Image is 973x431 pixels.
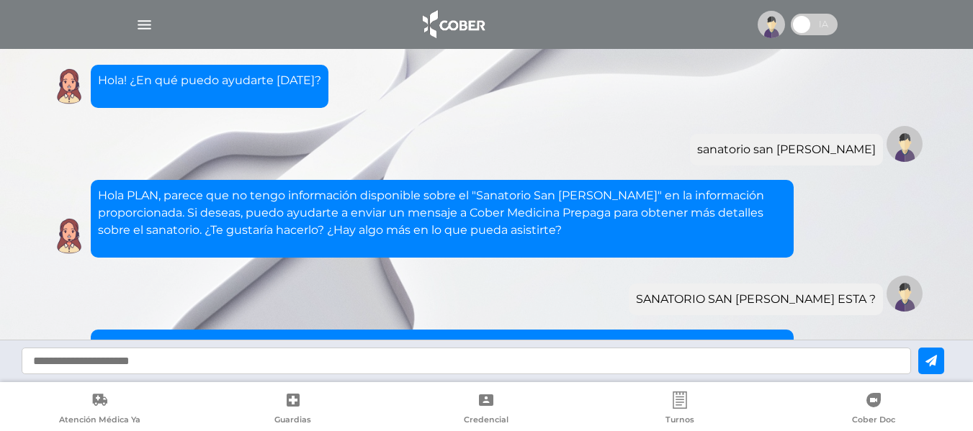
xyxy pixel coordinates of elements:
[3,391,197,428] a: Atención Médica Ya
[887,276,923,312] img: Tu imagen
[636,291,876,308] div: SANATORIO SAN [PERSON_NAME] ESTA ?
[174,338,406,352] strong: [GEOGRAPHIC_DATA][PERSON_NAME]
[59,414,140,427] span: Atención Médica Ya
[98,72,321,89] p: Hola! ¿En qué puedo ayudarte [DATE]?
[887,126,923,162] img: Tu imagen
[464,414,508,427] span: Credencial
[852,414,895,427] span: Cober Doc
[697,141,876,158] div: sanatorio san [PERSON_NAME]
[390,391,583,428] a: Credencial
[665,414,694,427] span: Turnos
[51,68,87,104] img: Cober IA
[776,391,970,428] a: Cober Doc
[274,414,311,427] span: Guardias
[197,391,390,428] a: Guardias
[135,16,153,34] img: Cober_menu-lines-white.svg
[98,187,786,239] p: Hola PLAN, parece que no tengo información disponible sobre el "Sanatorio San [PERSON_NAME]" en l...
[98,337,786,406] p: Hola PLAN, el está ubicado en [STREET_ADDRESS][PERSON_NAME]. Puedes contactarlos al teléfono [PHO...
[415,7,490,42] img: logo_cober_home-white.png
[51,218,87,254] img: Cober IA
[583,391,777,428] a: Turnos
[758,11,785,38] img: profile-placeholder.svg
